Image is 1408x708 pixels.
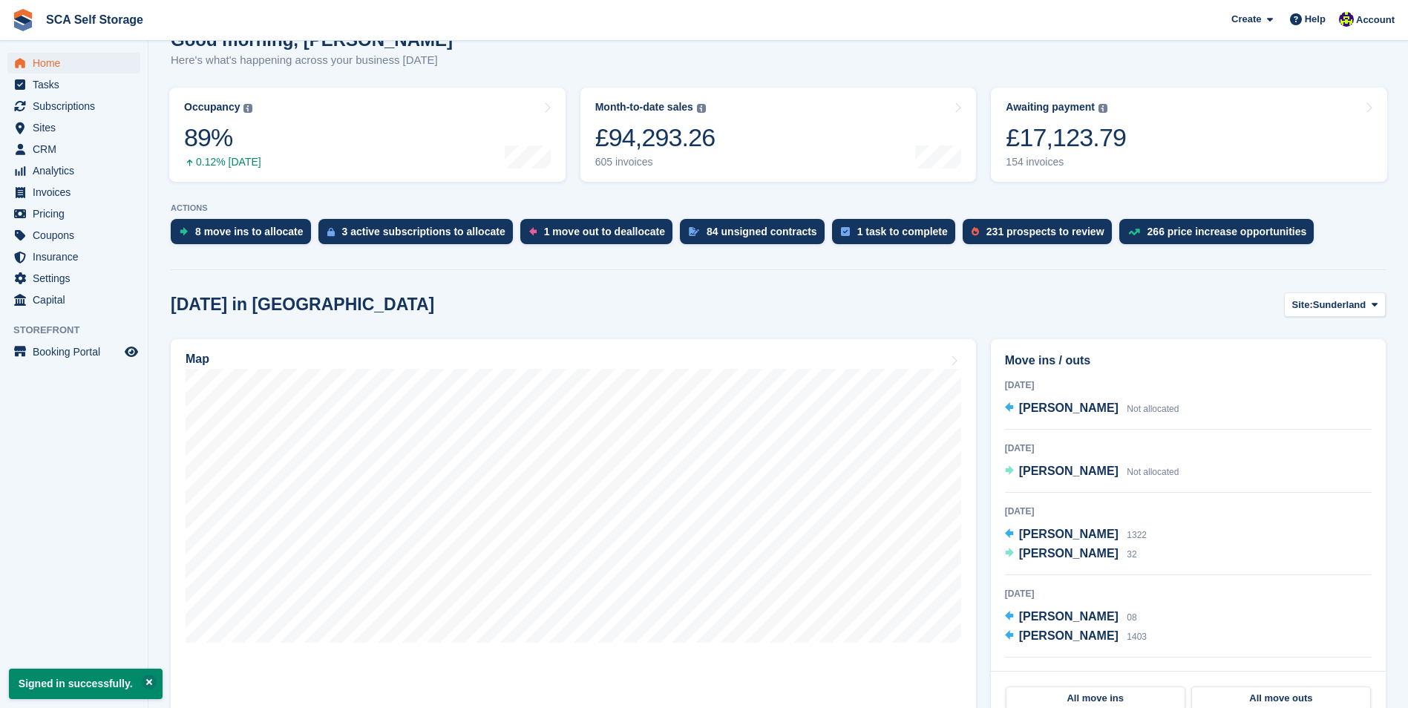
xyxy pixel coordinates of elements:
span: Settings [33,268,122,289]
a: menu [7,341,140,362]
div: 8 move ins to allocate [195,226,304,237]
span: CRM [33,139,122,160]
span: 32 [1127,549,1136,560]
span: Capital [33,289,122,310]
span: Not allocated [1127,467,1179,477]
p: Signed in successfully. [9,669,163,699]
span: Insurance [33,246,122,267]
div: 605 invoices [595,156,716,168]
a: menu [7,225,140,246]
div: 231 prospects to review [986,226,1104,237]
div: 1 task to complete [857,226,948,237]
span: Sunderland [1313,298,1366,312]
span: Account [1356,13,1395,27]
img: price_increase_opportunities-93ffe204e8149a01c8c9dc8f82e8f89637d9d84a8eef4429ea346261dce0b2c0.svg [1128,229,1140,235]
div: £17,123.79 [1006,122,1126,153]
span: Tasks [33,74,122,95]
a: menu [7,203,140,224]
span: 1322 [1127,530,1147,540]
a: 1 task to complete [832,219,963,252]
a: menu [7,246,140,267]
a: Month-to-date sales £94,293.26 605 invoices [580,88,977,182]
img: prospect-51fa495bee0391a8d652442698ab0144808aea92771e9ea1ae160a38d050c398.svg [972,227,979,236]
div: 1 move out to deallocate [544,226,665,237]
span: Create [1231,12,1261,27]
span: [PERSON_NAME] [1019,465,1119,477]
img: icon-info-grey-7440780725fd019a000dd9b08b2336e03edf1995a4989e88bcd33f0948082b44.svg [1098,104,1107,113]
div: 0.12% [DATE] [184,156,261,168]
span: 08 [1127,612,1136,623]
a: menu [7,182,140,203]
span: Home [33,53,122,73]
span: Storefront [13,323,148,338]
img: stora-icon-8386f47178a22dfd0bd8f6a31ec36ba5ce8667c1dd55bd0f319d3a0aa187defe.svg [12,9,34,31]
div: 89% [184,122,261,153]
a: 84 unsigned contracts [680,219,832,252]
div: [DATE] [1005,669,1372,683]
a: menu [7,117,140,138]
span: Site: [1292,298,1313,312]
span: [PERSON_NAME] [1019,547,1119,560]
a: menu [7,289,140,310]
button: Site: Sunderland [1284,292,1386,317]
a: [PERSON_NAME] Not allocated [1005,462,1179,482]
a: [PERSON_NAME] Not allocated [1005,399,1179,419]
div: [DATE] [1005,378,1372,392]
a: menu [7,96,140,117]
a: menu [7,53,140,73]
img: active_subscription_to_allocate_icon-d502201f5373d7db506a760aba3b589e785aa758c864c3986d89f69b8ff3... [327,227,335,237]
a: Awaiting payment £17,123.79 154 invoices [991,88,1387,182]
img: Thomas Webb [1339,12,1354,27]
span: Booking Portal [33,341,122,362]
div: [DATE] [1005,505,1372,518]
span: [PERSON_NAME] [1019,401,1119,414]
div: 154 invoices [1006,156,1126,168]
h2: Move ins / outs [1005,352,1372,370]
a: 3 active subscriptions to allocate [318,219,520,252]
a: Occupancy 89% 0.12% [DATE] [169,88,566,182]
img: icon-info-grey-7440780725fd019a000dd9b08b2336e03edf1995a4989e88bcd33f0948082b44.svg [697,104,706,113]
div: 3 active subscriptions to allocate [342,226,505,237]
span: Help [1305,12,1326,27]
span: Not allocated [1127,404,1179,414]
a: 231 prospects to review [963,219,1119,252]
a: menu [7,160,140,181]
span: Sites [33,117,122,138]
div: 266 price increase opportunities [1147,226,1307,237]
a: SCA Self Storage [40,7,149,32]
div: £94,293.26 [595,122,716,153]
span: [PERSON_NAME] [1019,528,1119,540]
a: menu [7,139,140,160]
p: Here's what's happening across your business [DATE] [171,52,453,69]
a: menu [7,74,140,95]
h2: [DATE] in [GEOGRAPHIC_DATA] [171,295,434,315]
span: 1403 [1127,632,1147,642]
div: Awaiting payment [1006,101,1095,114]
a: [PERSON_NAME] 1403 [1005,627,1147,646]
div: 84 unsigned contracts [707,226,817,237]
a: menu [7,268,140,289]
a: Preview store [122,343,140,361]
a: [PERSON_NAME] 08 [1005,608,1137,627]
img: move_ins_to_allocate_icon-fdf77a2bb77ea45bf5b3d319d69a93e2d87916cf1d5bf7949dd705db3b84f3ca.svg [180,227,188,236]
h2: Map [186,353,209,366]
div: Month-to-date sales [595,101,693,114]
p: ACTIONS [171,203,1386,213]
span: Analytics [33,160,122,181]
a: [PERSON_NAME] 1322 [1005,525,1147,545]
div: Occupancy [184,101,240,114]
a: 266 price increase opportunities [1119,219,1322,252]
span: Invoices [33,182,122,203]
span: [PERSON_NAME] [1019,629,1119,642]
img: contract_signature_icon-13c848040528278c33f63329250d36e43548de30e8caae1d1a13099fd9432cc5.svg [689,227,699,236]
span: Coupons [33,225,122,246]
span: Pricing [33,203,122,224]
a: [PERSON_NAME] 32 [1005,545,1137,564]
a: 1 move out to deallocate [520,219,680,252]
img: icon-info-grey-7440780725fd019a000dd9b08b2336e03edf1995a4989e88bcd33f0948082b44.svg [243,104,252,113]
span: Subscriptions [33,96,122,117]
img: task-75834270c22a3079a89374b754ae025e5fb1db73e45f91037f5363f120a921f8.svg [841,227,850,236]
div: [DATE] [1005,587,1372,600]
a: 8 move ins to allocate [171,219,318,252]
div: [DATE] [1005,442,1372,455]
